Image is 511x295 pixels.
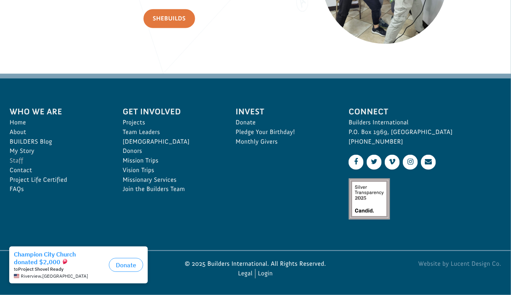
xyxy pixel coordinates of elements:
[21,31,88,36] span: Riverview , [GEOGRAPHIC_DATA]
[14,31,19,36] img: US.png
[18,23,63,29] strong: Project Shovel Ready
[10,175,106,185] a: Project Life Certified
[10,105,106,118] span: Who We Are
[123,105,219,118] span: Get Involved
[14,8,106,23] div: Champion City Church donated $2,000
[123,184,219,194] a: Join the Builders Team
[258,269,273,279] a: Login
[10,118,106,127] a: Home
[123,137,219,147] a: [DEMOGRAPHIC_DATA]
[62,16,68,22] img: emoji balloon
[236,118,332,127] a: Donate
[175,260,336,269] p: © 2025 Builders International. All Rights Reserved.
[403,155,418,170] a: Instagram
[349,118,501,146] p: Builders International P.O. Box 1969, [GEOGRAPHIC_DATA] [PHONE_NUMBER]
[10,156,106,166] a: Staff
[123,146,219,156] a: Donors
[123,175,219,185] a: Missionary Services
[349,178,390,220] img: Silver Transparency Rating for 2025 by Candid
[123,166,219,175] a: Vision Trips
[385,155,400,170] a: Vimeo
[10,137,106,147] a: BUILDERS Blog
[341,260,501,269] a: Website by Lucent Design Co.
[109,15,143,29] button: Donate
[10,146,106,156] a: My Story
[349,155,364,170] a: Facebook
[10,184,106,194] a: FAQs
[14,24,106,29] div: to
[236,137,332,147] a: Monthly Givers
[123,118,219,127] a: Projects
[10,127,106,137] a: About
[236,105,332,118] span: Invest
[367,155,382,170] a: Twitter
[123,127,219,137] a: Team Leaders
[144,9,195,28] a: SheBUILDS
[10,166,106,175] a: Contact
[421,155,436,170] a: Contact Us
[236,127,332,137] a: Pledge Your Birthday!
[238,269,253,279] a: Legal
[349,105,501,118] span: Connect
[123,156,219,166] a: Mission Trips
